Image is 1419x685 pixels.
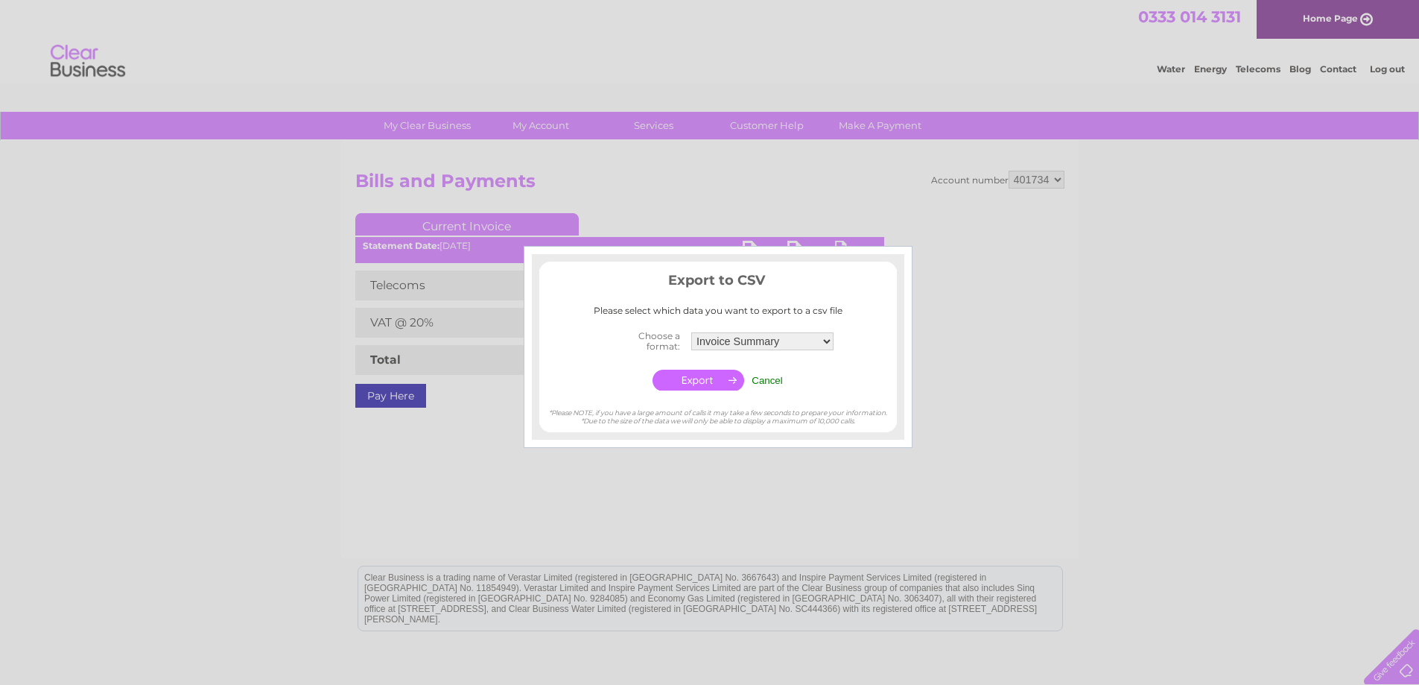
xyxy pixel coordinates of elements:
a: Blog [1289,63,1311,75]
th: Choose a format: [598,326,688,356]
a: Telecoms [1236,63,1280,75]
a: 0333 014 3131 [1138,7,1241,26]
div: *Please NOTE, if you have a large amount of calls it may take a few seconds to prepare your infor... [539,394,897,425]
div: Please select which data you want to export to a csv file [539,306,897,316]
a: Log out [1370,63,1405,75]
a: Contact [1320,63,1356,75]
h3: Export to CSV [539,270,897,296]
a: Water [1157,63,1185,75]
img: logo.png [50,39,126,84]
div: Clear Business is a trading name of Verastar Limited (registered in [GEOGRAPHIC_DATA] No. 3667643... [358,8,1062,72]
input: Cancel [752,375,783,386]
a: Energy [1194,63,1227,75]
